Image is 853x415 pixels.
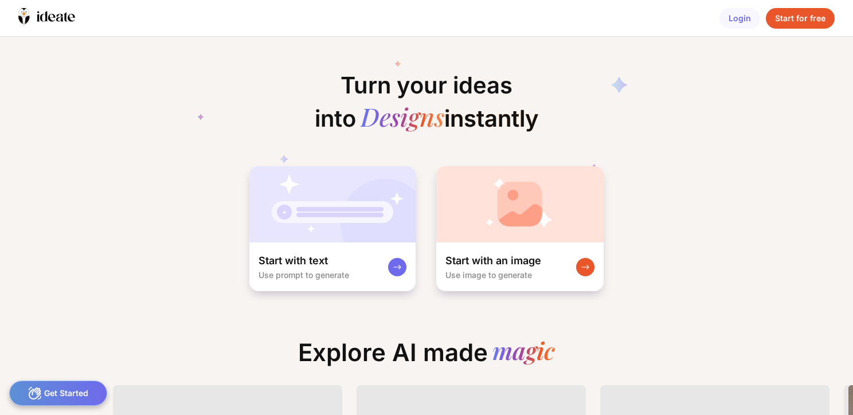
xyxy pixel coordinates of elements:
div: magic [492,338,555,367]
div: Start with an image [445,254,541,268]
div: Login [719,8,760,29]
img: startWithImageCardBg.jpg [436,166,604,242]
div: Use prompt to generate [259,270,349,280]
div: Use image to generate [445,270,532,280]
div: Get Started [9,381,107,406]
div: Explore AI made [289,338,564,376]
div: Start with text [259,254,328,268]
div: Start for free [766,8,835,29]
img: startWithTextCardBg.jpg [249,166,416,242]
